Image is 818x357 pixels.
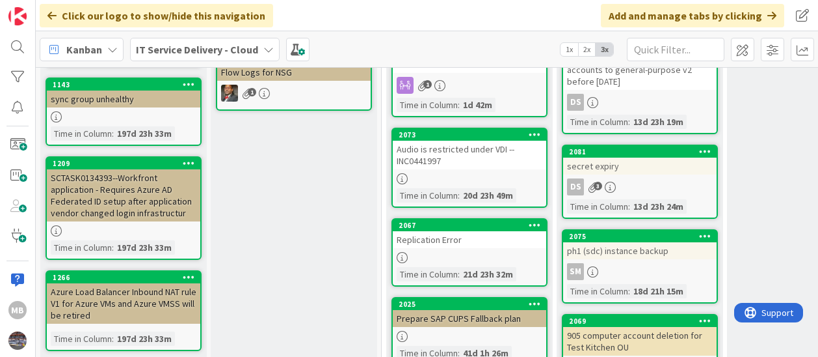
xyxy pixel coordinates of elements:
[47,272,200,283] div: 1266
[630,199,687,214] div: 13d 23h 24m
[399,300,546,309] div: 2025
[423,80,432,89] span: 1
[217,64,371,81] div: Flow Logs for NSG
[217,85,371,102] div: DP
[47,283,200,324] div: Azure Load Balancer Inbound NAT rule V1 for Azure VMs and Azure VMSS will be retired
[563,315,717,356] div: 2069905 computer account deletion for Test Kitchen OU
[47,272,200,324] div: 1266Azure Load Balancer Inbound NAT rule V1 for Azure VMs and Azure VMSS will be retired
[569,147,717,156] div: 2081
[569,317,717,326] div: 2069
[47,91,200,107] div: sync group unhealthy
[393,141,546,169] div: Audio is restricted under VDI --INC0441997
[112,126,114,141] span: :
[630,284,687,298] div: 18d 21h 15m
[458,98,460,112] span: :
[47,79,200,107] div: 1143sync group unhealthy
[112,240,114,255] span: :
[399,130,546,139] div: 2073
[47,79,200,91] div: 1143
[563,242,717,259] div: ph1 (sdc) instance backup
[221,85,238,102] img: DP
[393,129,546,169] div: 2073Audio is restricted under VDI --INC0441997
[567,94,584,111] div: DS
[627,38,724,61] input: Quick Filter...
[397,98,458,112] div: Time in Column
[27,2,59,18] span: Support
[53,159,200,168] div: 1209
[567,284,628,298] div: Time in Column
[8,7,27,25] img: Visit kanbanzone.com
[567,178,584,195] div: DS
[596,43,613,56] span: 3x
[112,332,114,346] span: :
[393,298,546,327] div: 2025Prepare SAP CUPS Fallback plan
[578,43,596,56] span: 2x
[114,126,175,141] div: 197d 23h 33m
[47,158,200,169] div: 1209
[563,146,717,175] div: 2081secret expiry
[628,199,630,214] span: :
[40,4,273,27] div: Click our logo to show/hide this navigation
[563,327,717,356] div: 905 computer account deletion for Test Kitchen OU
[114,332,175,346] div: 197d 23h 33m
[51,240,112,255] div: Time in Column
[628,115,630,129] span: :
[563,94,717,111] div: DS
[8,301,27,319] div: MB
[66,42,102,57] span: Kanban
[458,188,460,203] span: :
[53,80,200,89] div: 1143
[630,115,687,129] div: 13d 23h 19m
[563,315,717,327] div: 2069
[51,332,112,346] div: Time in Column
[563,158,717,175] div: secret expiry
[8,332,27,350] img: avatar
[567,115,628,129] div: Time in Column
[563,231,717,259] div: 2075ph1 (sdc) instance backup
[397,267,458,281] div: Time in Column
[53,273,200,282] div: 1266
[563,178,717,195] div: DS
[47,158,200,221] div: 1209SCTASK0134393--Workfront application - Requires Azure AD Federated ID setup after application...
[393,220,546,248] div: 2067Replication Error
[47,169,200,221] div: SCTASK0134393--Workfront application - Requires Azure AD Federated ID setup after application ven...
[563,231,717,242] div: 2075
[393,129,546,141] div: 2073
[399,221,546,230] div: 2067
[563,146,717,158] div: 2081
[393,310,546,327] div: Prepare SAP CUPS Fallback plan
[393,298,546,310] div: 2025
[458,267,460,281] span: :
[397,188,458,203] div: Time in Column
[248,88,256,96] span: 1
[393,231,546,248] div: Replication Error
[563,263,717,280] div: SM
[567,199,628,214] div: Time in Column
[51,126,112,141] div: Time in Column
[594,182,602,190] span: 3
[567,263,584,280] div: SM
[114,240,175,255] div: 197d 23h 33m
[561,43,578,56] span: 1x
[460,267,516,281] div: 21d 23h 32m
[460,188,516,203] div: 20d 23h 49m
[601,4,784,27] div: Add and manage tabs by clicking
[460,98,495,112] div: 1d 42m
[569,232,717,241] div: 2075
[628,284,630,298] span: :
[136,43,258,56] b: IT Service Delivery - Cloud
[393,220,546,231] div: 2067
